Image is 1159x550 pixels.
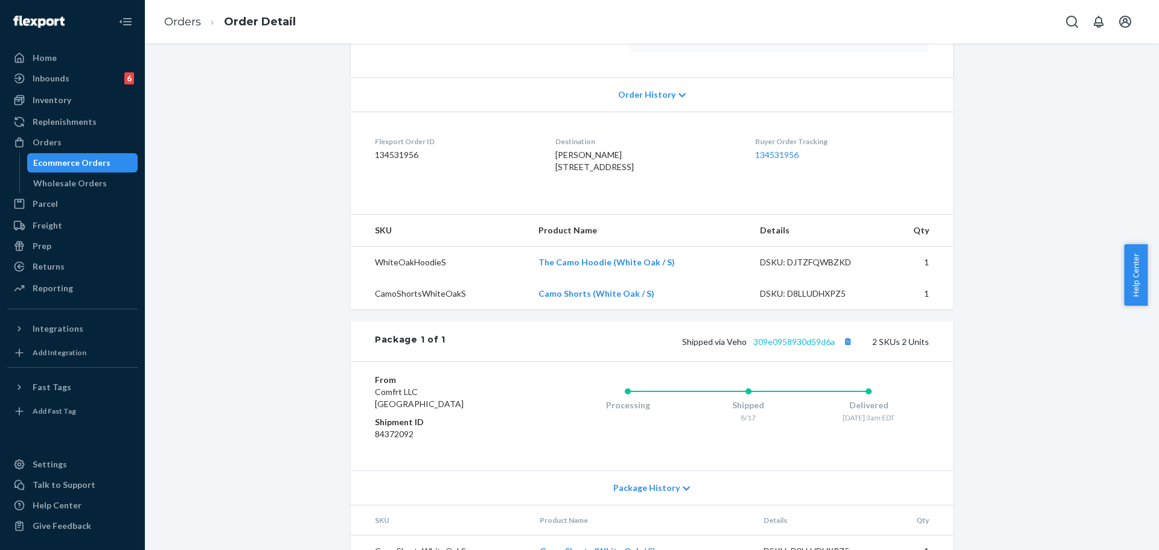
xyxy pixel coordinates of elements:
[33,198,58,210] div: Parcel
[351,278,529,309] td: CamoShortsWhiteOakS
[33,157,110,169] div: Ecommerce Orders
[682,337,855,347] span: Shipped via Veho
[555,136,735,147] dt: Destination
[33,381,71,393] div: Fast Tags
[33,458,67,470] div: Settings
[7,378,138,397] button: Fast Tags
[33,52,57,64] div: Home
[7,279,138,298] a: Reporting
[7,133,138,152] a: Orders
[538,257,675,267] a: The Camo Hoodie (White Oak / S)
[33,282,73,294] div: Reporting
[164,15,201,28] a: Orders
[113,10,138,34] button: Close Navigation
[1087,10,1111,34] button: Open notifications
[7,455,138,474] a: Settings
[7,343,138,362] a: Add Integration
[7,112,138,131] a: Replenishments
[155,4,305,40] ol: breadcrumbs
[33,240,51,252] div: Prep
[124,72,134,84] div: 6
[530,505,754,536] th: Product Name
[538,288,654,299] a: Camo Shorts (White Oak / S)
[7,48,138,68] a: Home
[7,90,138,110] a: Inventory
[750,215,883,247] th: Details
[33,94,71,106] div: Inventory
[567,399,688,411] div: Processing
[351,505,530,536] th: SKU
[445,333,929,349] div: 2 SKUs 2 Units
[1124,244,1148,306] button: Help Center
[13,16,65,28] img: Flexport logo
[808,413,929,423] div: [DATE] 3am EDT
[27,153,138,172] a: Ecommerce Orders
[351,215,529,247] th: SKU
[7,194,138,213] a: Parcel
[883,278,953,309] td: 1
[375,416,519,428] dt: Shipment ID
[375,149,536,161] dd: 134531956
[555,150,634,172] span: [PERSON_NAME] [STREET_ADDRESS]
[27,174,138,193] a: Wholesale Orders
[1060,10,1084,34] button: Open Search Box
[688,413,809,423] div: 8/17
[754,505,887,536] th: Details
[808,399,929,411] div: Delivered
[613,482,680,494] span: Package History
[33,323,83,335] div: Integrations
[351,247,529,279] td: WhiteOakHoodieS
[33,220,62,232] div: Freight
[224,15,296,28] a: Order Detail
[7,516,138,536] button: Give Feedback
[618,89,675,101] span: Order History
[7,319,138,338] button: Integrations
[33,177,107,189] div: Wholesale Orders
[33,406,76,416] div: Add Fast Tag
[375,374,519,386] dt: From
[7,236,138,256] a: Prep
[33,479,95,491] div: Talk to Support
[33,136,62,148] div: Orders
[883,247,953,279] td: 1
[33,261,65,273] div: Returns
[760,256,873,268] div: DSKU: DJTZFQWBZKD
[375,136,536,147] dt: Flexport Order ID
[7,69,138,88] a: Inbounds6
[753,337,835,347] a: 309e0958930d59d6a
[688,399,809,411] div: Shipped
[1113,10,1137,34] button: Open account menu
[529,215,750,247] th: Product Name
[7,257,138,276] a: Returns
[7,496,138,515] a: Help Center
[375,387,464,409] span: Comfrt LLC [GEOGRAPHIC_DATA]
[375,428,519,440] dd: 84372092
[33,520,91,532] div: Give Feedback
[886,505,953,536] th: Qty
[33,72,69,84] div: Inbounds
[883,215,953,247] th: Qty
[7,402,138,421] a: Add Fast Tag
[755,136,929,147] dt: Buyer Order Tracking
[7,475,138,495] a: Talk to Support
[7,216,138,235] a: Freight
[760,288,873,300] div: DSKU: D8LLUDHXPZ5
[755,150,799,160] a: 134531956
[33,116,97,128] div: Replenishments
[840,333,855,349] button: Copy tracking number
[375,333,445,349] div: Package 1 of 1
[33,347,86,358] div: Add Integration
[33,499,81,511] div: Help Center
